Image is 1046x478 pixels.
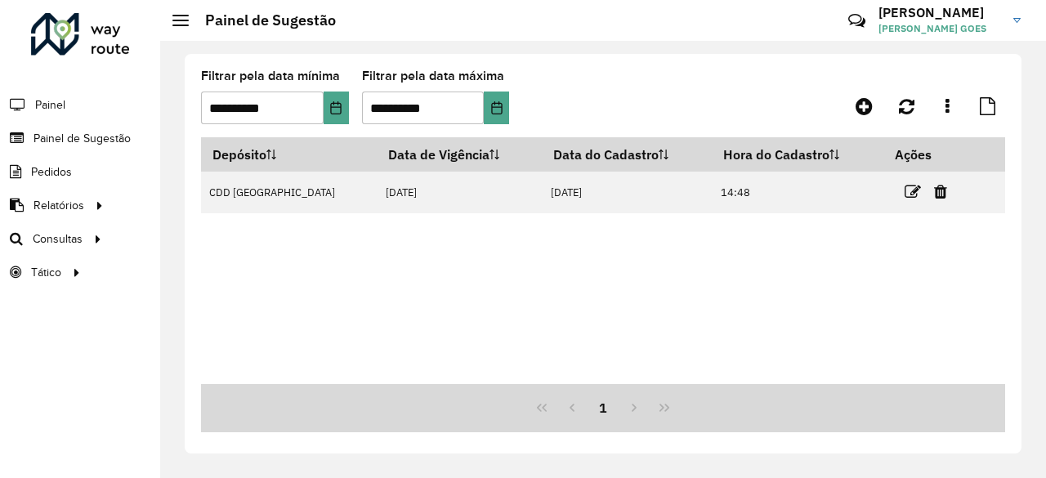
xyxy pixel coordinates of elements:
[31,264,61,281] span: Tático
[905,181,921,203] a: Editar
[34,197,84,214] span: Relatórios
[35,96,65,114] span: Painel
[378,137,543,172] th: Data de Vigência
[189,11,336,29] h2: Painel de Sugestão
[934,181,947,203] a: Excluir
[713,137,883,172] th: Hora do Cadastro
[324,92,349,124] button: Choose Date
[33,230,83,248] span: Consultas
[378,172,543,213] td: [DATE]
[588,392,619,423] button: 1
[484,92,509,124] button: Choose Date
[362,66,504,86] label: Filtrar pela data máxima
[543,137,713,172] th: Data do Cadastro
[883,137,981,172] th: Ações
[713,172,883,213] td: 14:48
[878,21,1001,36] span: [PERSON_NAME] GOES
[878,5,1001,20] h3: [PERSON_NAME]
[201,172,378,213] td: CDD [GEOGRAPHIC_DATA]
[201,137,378,172] th: Depósito
[543,172,713,213] td: [DATE]
[839,3,874,38] a: Contato Rápido
[31,163,72,181] span: Pedidos
[201,66,340,86] label: Filtrar pela data mínima
[34,130,131,147] span: Painel de Sugestão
